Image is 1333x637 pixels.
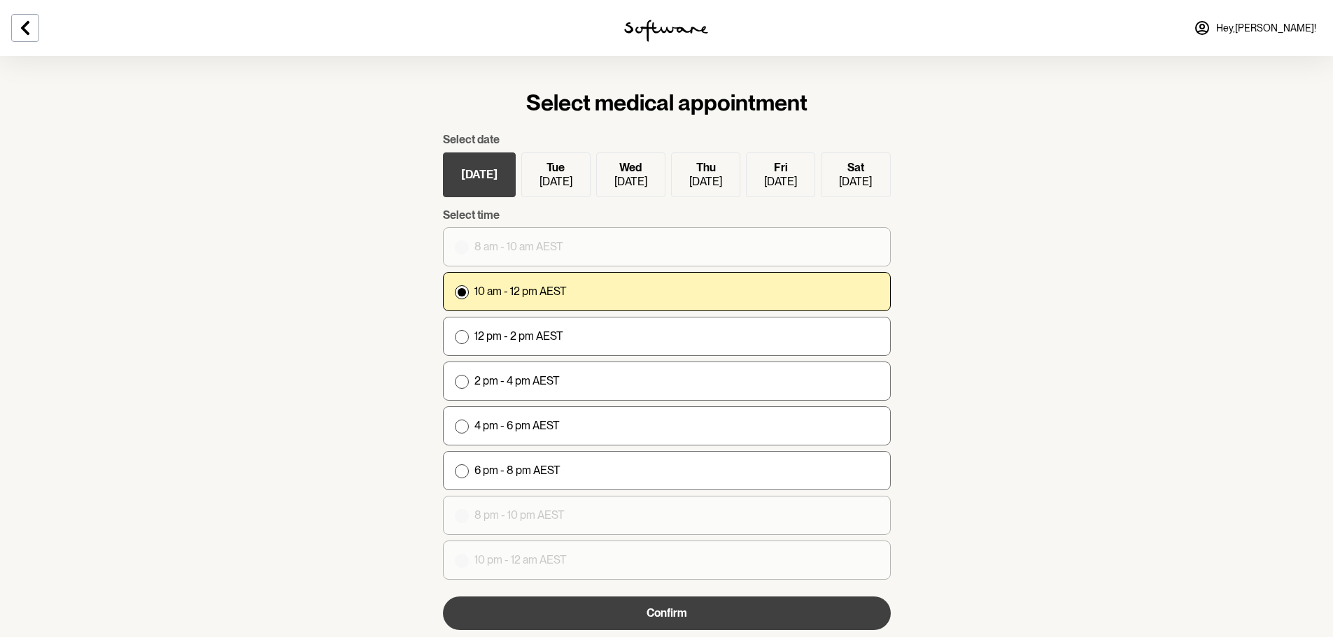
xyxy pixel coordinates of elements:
[619,161,642,174] p: Wed
[474,285,567,298] p: 10 am - 12 pm AEST
[1185,11,1325,45] a: Hey,[PERSON_NAME]!
[614,175,647,188] p: [DATE]
[474,419,560,432] p: 4 pm - 6 pm AEST
[443,208,891,222] p: Select time
[474,508,565,522] p: 8 pm - 10 pm AEST
[546,161,565,174] p: Tue
[847,161,864,174] p: Sat
[474,329,563,343] p: 12 pm - 2 pm AEST
[461,168,498,181] p: [DATE]
[443,90,891,116] h3: Select medical appointment
[624,20,708,42] img: software logo
[474,553,567,566] p: 10 pm - 12 am AEST
[1216,22,1316,34] span: Hey, [PERSON_NAME] !
[474,464,560,477] p: 6 pm - 8 pm AEST
[474,374,560,387] p: 2 pm - 4 pm AEST
[696,161,716,174] p: Thu
[539,175,572,188] p: [DATE]
[443,596,891,630] button: Confirm
[443,133,891,146] p: Select date
[774,161,788,174] p: Fri
[474,240,563,253] p: 8 am - 10 am AEST
[764,175,797,188] p: [DATE]
[689,175,722,188] p: [DATE]
[839,175,872,188] p: [DATE]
